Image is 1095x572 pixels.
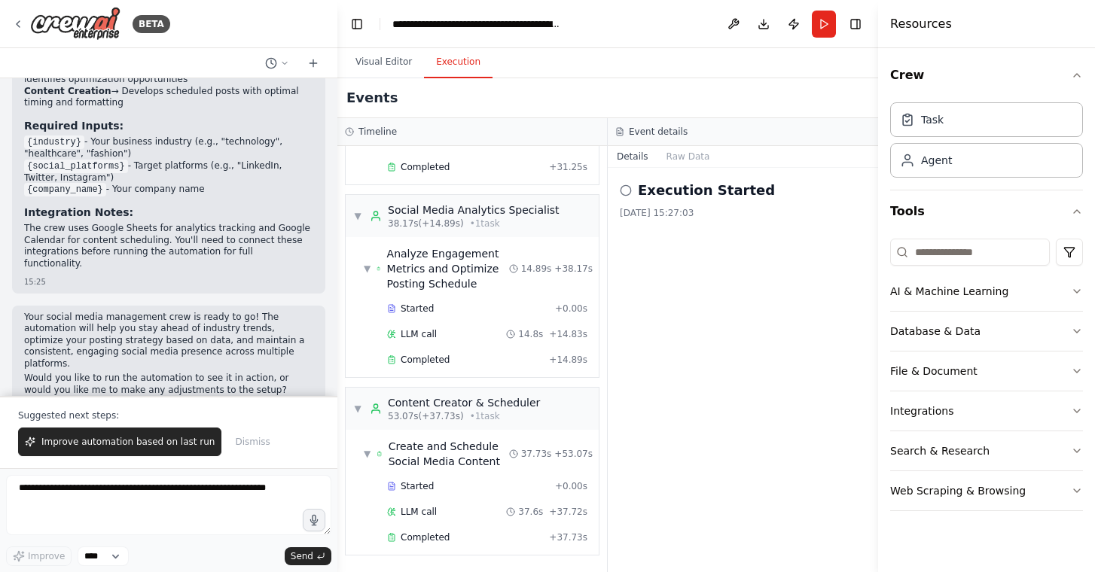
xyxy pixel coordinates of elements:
[364,263,371,275] span: ▼
[518,328,543,340] span: 14.8s
[133,15,170,33] div: BETA
[549,531,587,543] span: + 37.73s
[358,126,397,138] h3: Timeline
[392,17,562,32] nav: breadcrumb
[24,86,313,109] li: → Develops scheduled posts with optimal timing and formatting
[890,431,1083,470] button: Search & Research
[470,218,500,230] span: • 1 task
[549,161,587,173] span: + 31.25s
[24,136,313,160] li: - Your business industry (e.g., "technology", "healthcare", "fashion")
[353,210,362,222] span: ▼
[353,403,362,415] span: ▼
[629,126,688,138] h3: Event details
[24,160,128,173] code: {social_platforms}
[291,550,313,562] span: Send
[343,47,424,78] button: Visual Editor
[401,354,450,366] span: Completed
[521,448,552,460] span: 37.73s
[24,86,111,96] strong: Content Creation
[521,263,552,275] span: 14.89s
[301,54,325,72] button: Start a new chat
[549,506,587,518] span: + 37.72s
[921,112,944,127] div: Task
[24,276,313,288] div: 15:25
[549,328,587,340] span: + 14.83s
[549,354,587,366] span: + 14.89s
[890,364,978,379] div: File & Document
[6,546,72,566] button: Improve
[890,233,1083,523] div: Tools
[555,480,587,492] span: + 0.00s
[346,87,398,108] h2: Events
[24,373,313,396] p: Would you like to run the automation to see it in action, or would you like me to make any adjust...
[470,410,500,422] span: • 1 task
[921,153,952,168] div: Agent
[890,351,1083,391] button: File & Document
[387,246,509,291] div: Analyze Engagement Metrics and Optimize Posting Schedule
[401,328,437,340] span: LLM call
[41,436,215,448] span: Improve automation based on last run
[608,146,657,167] button: Details
[890,324,981,339] div: Database & Data
[555,303,587,315] span: + 0.00s
[401,506,437,518] span: LLM call
[18,409,319,421] p: Suggested next steps:
[24,206,133,218] strong: Integration Notes:
[845,14,866,35] button: Hide right sidebar
[24,160,313,184] li: - Target platforms (e.g., "LinkedIn, Twitter, Instagram")
[890,403,953,418] div: Integrations
[30,7,120,41] img: Logo
[890,15,952,33] h4: Resources
[424,47,493,78] button: Execution
[554,263,593,275] span: + 38.17s
[24,184,313,196] li: - Your company name
[388,218,464,230] span: 38.17s (+14.89s)
[890,190,1083,233] button: Tools
[24,120,124,132] strong: Required Inputs:
[401,480,434,492] span: Started
[401,531,450,543] span: Completed
[235,436,270,448] span: Dismiss
[890,483,1026,498] div: Web Scraping & Browsing
[227,427,277,456] button: Dismiss
[554,448,593,460] span: + 53.07s
[890,443,990,458] div: Search & Research
[890,272,1083,311] button: AI & Machine Learning
[24,135,84,149] code: {industry}
[638,180,775,201] h2: Execution Started
[24,312,313,370] p: Your social media management crew is ready to go! The automation will help you stay ahead of indu...
[890,391,1083,431] button: Integrations
[303,509,325,531] button: Click to speak your automation idea
[259,54,295,72] button: Switch to previous chat
[389,439,509,469] div: Create and Schedule Social Media Content
[28,550,65,562] span: Improve
[388,202,560,218] div: Social Media Analytics Specialist
[388,410,464,422] span: 53.07s (+37.73s)
[657,146,719,167] button: Raw Data
[24,223,313,269] p: The crew uses Google Sheets for analytics tracking and Google Calendar for content scheduling. Yo...
[388,395,540,410] div: Content Creator & Scheduler
[24,183,106,196] code: {company_name}
[890,96,1083,190] div: Crew
[518,506,543,518] span: 37.6s
[890,284,1008,299] div: AI & Machine Learning
[285,547,331,565] button: Send
[890,471,1083,510] button: Web Scraping & Browsing
[401,303,434,315] span: Started
[364,448,371,460] span: ▼
[890,312,1083,351] button: Database & Data
[890,54,1083,96] button: Crew
[620,207,866,219] div: [DATE] 15:27:03
[346,14,368,35] button: Hide left sidebar
[18,427,221,456] button: Improve automation based on last run
[401,161,450,173] span: Completed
